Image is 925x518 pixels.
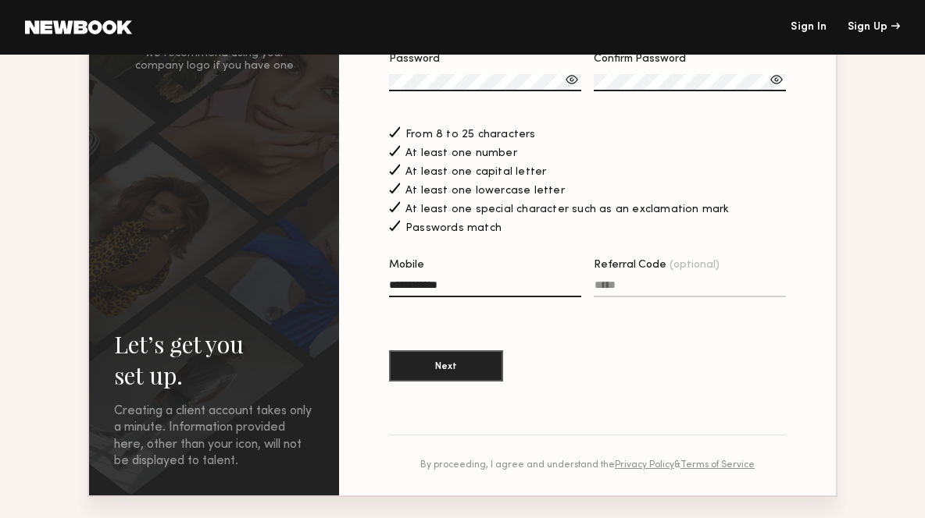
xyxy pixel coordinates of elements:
[405,148,517,159] span: At least one number
[594,74,786,91] input: Confirm Password
[594,279,786,297] input: Referral Code(optional)
[114,328,314,391] h2: Let’s get you set up.
[405,186,565,197] span: At least one lowercase letter
[405,204,730,215] span: At least one special character such as an exclamation mark
[405,167,546,178] span: At least one capital letter
[389,74,581,91] input: Password
[594,260,786,271] div: Referral Code
[670,260,720,271] span: (optional)
[389,54,581,65] div: Password
[389,279,581,297] input: Mobile
[389,260,581,271] div: Mobile
[680,460,755,470] a: Terms of Service
[615,460,674,470] a: Privacy Policy
[791,22,827,33] a: Sign In
[848,22,900,33] div: Sign Up
[405,129,536,140] span: From 8 to 25 characters
[114,403,314,470] div: Creating a client account takes only a minute. Information provided here, other than your icon, w...
[135,48,294,73] div: We recommend using your company logo if you have one
[594,54,786,65] div: Confirm Password
[405,223,502,234] span: Passwords match
[389,350,503,381] button: Next
[389,460,786,470] div: By proceeding, I agree and understand the &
